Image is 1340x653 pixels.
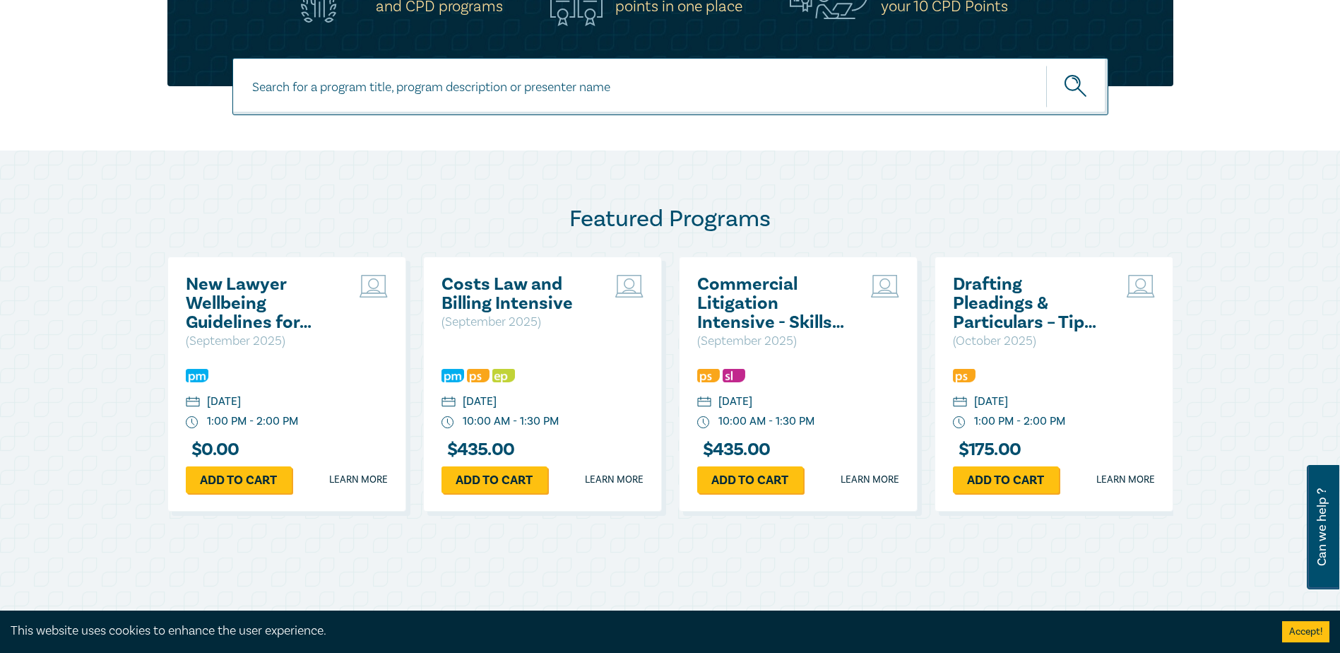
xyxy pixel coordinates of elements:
[11,622,1261,640] div: This website uses cookies to enhance the user experience.
[441,369,464,382] img: Practice Management & Business Skills
[1282,621,1329,642] button: Accept cookies
[974,413,1065,430] div: 1:00 PM - 2:00 PM
[953,275,1105,332] a: Drafting Pleadings & Particulars – Tips & Traps
[953,466,1059,493] a: Add to cart
[697,369,720,382] img: Professional Skills
[723,369,745,382] img: Substantive Law
[1096,473,1155,487] a: Learn more
[1127,275,1155,298] img: Live Stream
[953,440,1021,459] h3: $ 175.00
[207,394,241,410] div: [DATE]
[718,394,752,410] div: [DATE]
[697,396,711,409] img: calendar
[467,369,490,382] img: Professional Skills
[463,394,497,410] div: [DATE]
[186,440,239,459] h3: $ 0.00
[697,416,710,429] img: watch
[697,275,849,332] a: Commercial Litigation Intensive - Skills and Strategies for Success in Commercial Disputes
[186,416,198,429] img: watch
[841,473,899,487] a: Learn more
[953,396,967,409] img: calendar
[697,332,849,351] p: ( September 2025 )
[186,466,292,493] a: Add to cart
[207,413,298,430] div: 1:00 PM - 2:00 PM
[441,416,454,429] img: watch
[441,313,593,331] p: ( September 2025 )
[953,416,966,429] img: watch
[186,369,208,382] img: Practice Management & Business Skills
[463,413,559,430] div: 10:00 AM - 1:30 PM
[953,332,1105,351] p: ( October 2025 )
[974,394,1008,410] div: [DATE]
[360,275,388,298] img: Live Stream
[718,413,814,430] div: 10:00 AM - 1:30 PM
[615,275,644,298] img: Live Stream
[186,332,338,351] p: ( September 2025 )
[871,275,899,298] img: Live Stream
[697,440,771,459] h3: $ 435.00
[186,396,200,409] img: calendar
[441,440,515,459] h3: $ 435.00
[186,275,338,332] a: New Lawyer Wellbeing Guidelines for Legal Workplaces
[232,58,1108,115] input: Search for a program title, program description or presenter name
[585,473,644,487] a: Learn more
[953,369,976,382] img: Professional Skills
[441,396,456,409] img: calendar
[697,466,803,493] a: Add to cart
[492,369,515,382] img: Ethics & Professional Responsibility
[167,205,1173,233] h2: Featured Programs
[329,473,388,487] a: Learn more
[441,466,547,493] a: Add to cart
[1315,473,1329,581] span: Can we help ?
[441,275,593,313] a: Costs Law and Billing Intensive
